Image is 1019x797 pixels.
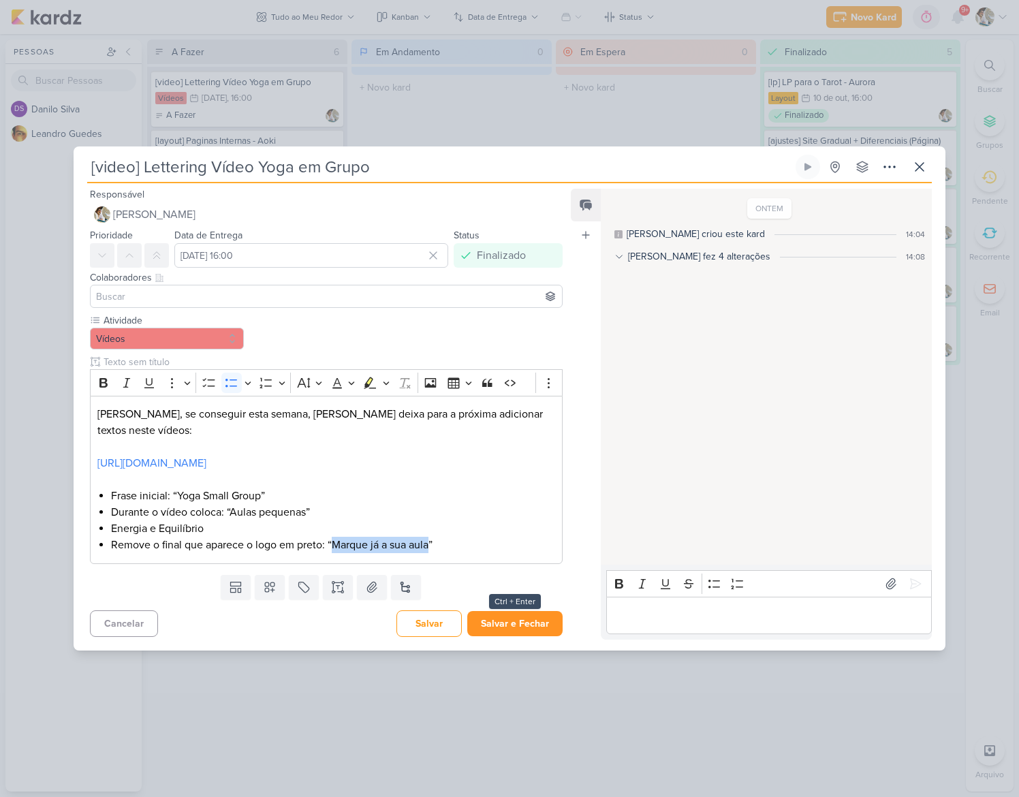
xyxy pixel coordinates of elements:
p: [PERSON_NAME], se conseguir esta semana, [PERSON_NAME] deixa para a próxima adicionar textos nest... [97,406,555,439]
input: Kard Sem Título [87,155,793,179]
div: 14:08 [906,251,925,263]
div: Finalizado [477,247,526,264]
a: [URL][DOMAIN_NAME] [97,456,206,470]
button: Salvar e Fechar [467,611,563,636]
div: Leandro criou este kard [627,227,765,241]
button: Cancelar [90,610,158,637]
button: Finalizado [454,243,563,268]
li: Durante o vídeo coloca: “Aulas pequenas” [111,504,555,520]
div: [PERSON_NAME] fez 4 alterações [628,249,770,264]
img: Raphael Simas [94,206,110,223]
li: Frase inicial: “Yoga Small Group” [111,488,555,504]
div: Editor editing area: main [606,597,932,634]
div: Este log é visível à todos no kard [614,230,623,238]
div: Ligar relógio [802,161,813,172]
label: Data de Entrega [174,230,242,241]
label: Status [454,230,480,241]
label: Prioridade [90,230,133,241]
li: Energia e Equilíbrio [111,520,555,537]
button: Salvar [396,610,462,637]
label: Atividade [102,313,244,328]
div: Colaboradores [90,270,563,285]
input: Texto sem título [101,355,563,369]
input: Select a date [174,243,448,268]
span: [PERSON_NAME] [113,206,195,223]
div: Ctrl + Enter [489,594,541,609]
label: Responsável [90,189,144,200]
li: Remove o final que aparece o logo em preto: “Marque já a sua aula” [111,537,555,553]
div: Editor editing area: main [90,396,563,564]
div: Editor toolbar [606,570,932,597]
input: Buscar [93,288,559,304]
div: Editor toolbar [90,369,563,396]
button: [PERSON_NAME] [90,202,563,227]
div: 14:04 [906,228,925,240]
button: Vídeos [90,328,244,349]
